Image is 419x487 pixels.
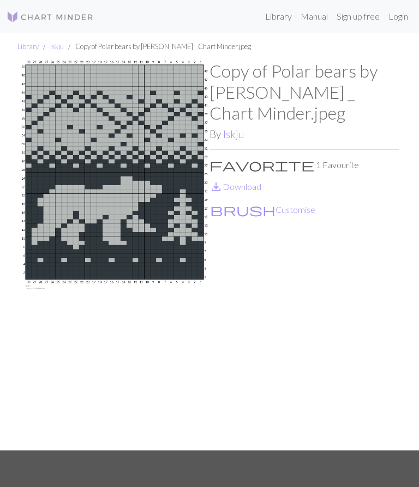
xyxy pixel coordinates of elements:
a: Iskju [50,42,64,51]
h1: Copy of Polar bears by [PERSON_NAME] _ Chart Minder.jpeg [209,61,399,123]
img: Bear [20,61,209,450]
a: Manual [296,5,332,27]
a: Library [261,5,296,27]
button: CustomiseCustomise [209,203,316,217]
i: Favourite [209,158,314,171]
h2: By [209,128,399,140]
a: Sign up free [332,5,384,27]
span: save_alt [209,179,223,194]
i: Download [209,180,223,193]
a: Iskju [223,128,244,140]
a: DownloadDownload [209,181,261,192]
span: brush [210,202,276,217]
i: Customise [210,203,276,216]
img: Logo [7,10,94,23]
a: Library [17,42,39,51]
span: favorite [209,157,314,173]
p: 1 Favourite [209,158,399,171]
a: Login [384,5,412,27]
li: Copy of Polar bears by [PERSON_NAME] _ Chart Minder.jpeg [64,41,251,52]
